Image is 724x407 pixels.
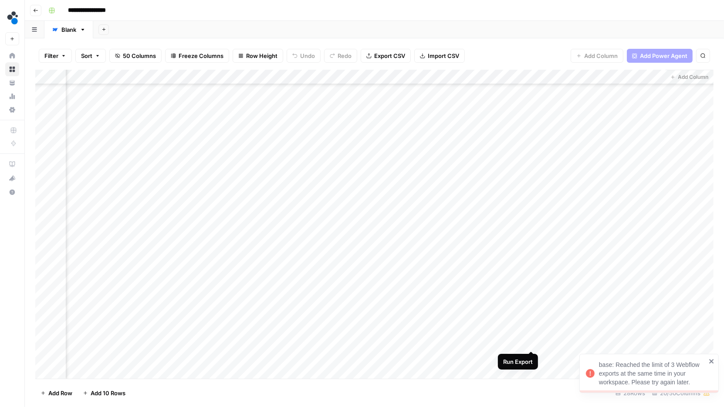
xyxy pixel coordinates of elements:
[109,49,162,63] button: 50 Columns
[338,51,352,60] span: Redo
[324,49,357,63] button: Redo
[300,51,315,60] span: Undo
[599,360,706,387] div: base: Reached the limit of 3 Webflow exports at the same time in your workspace. Please try again...
[123,51,156,60] span: 50 Columns
[179,51,223,60] span: Freeze Columns
[246,51,277,60] span: Row Height
[44,21,93,38] a: Blank
[233,49,283,63] button: Row Height
[5,185,19,199] button: Help + Support
[5,76,19,90] a: Your Data
[667,71,712,83] button: Add Column
[39,49,72,63] button: Filter
[503,357,533,366] div: Run Export
[5,103,19,117] a: Settings
[91,389,125,397] span: Add 10 Rows
[5,7,19,29] button: Workspace: spot.ai
[428,51,459,60] span: Import CSV
[6,172,19,185] div: What's new?
[627,49,693,63] button: Add Power Agent
[81,51,92,60] span: Sort
[414,49,465,63] button: Import CSV
[165,49,229,63] button: Freeze Columns
[5,171,19,185] button: What's new?
[5,157,19,171] a: AirOps Academy
[5,89,19,103] a: Usage
[35,386,78,400] button: Add Row
[287,49,321,63] button: Undo
[5,10,21,26] img: spot.ai Logo
[78,386,131,400] button: Add 10 Rows
[374,51,405,60] span: Export CSV
[709,358,715,365] button: close
[571,49,623,63] button: Add Column
[5,62,19,76] a: Browse
[678,73,709,81] span: Add Column
[584,51,618,60] span: Add Column
[640,51,687,60] span: Add Power Agent
[44,51,58,60] span: Filter
[5,49,19,63] a: Home
[361,49,411,63] button: Export CSV
[48,389,72,397] span: Add Row
[612,386,649,400] div: 28 Rows
[61,25,76,34] div: Blank
[75,49,106,63] button: Sort
[649,386,714,400] div: 20/50 Columns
